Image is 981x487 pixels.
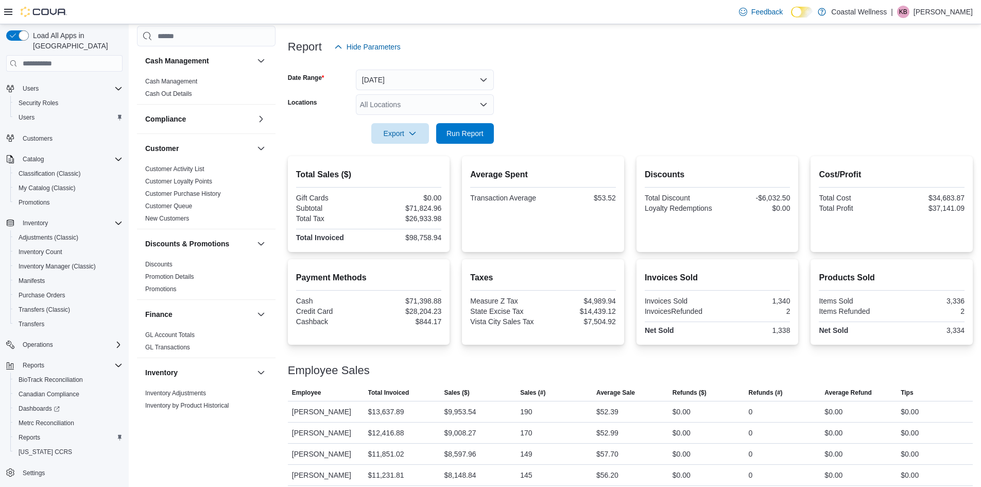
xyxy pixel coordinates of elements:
div: $14,439.12 [545,307,616,315]
a: GL Transactions [145,344,190,351]
span: Dashboards [14,402,123,415]
span: GL Transactions [145,343,190,351]
div: Invoices Sold [645,297,715,305]
a: Inventory Adjustments [145,390,206,397]
div: Measure Z Tax [470,297,541,305]
a: Dashboards [14,402,64,415]
div: $71,824.96 [371,204,441,212]
button: Metrc Reconciliation [10,416,127,430]
button: Canadian Compliance [10,387,127,401]
button: Adjustments (Classic) [10,230,127,245]
a: Cash Management [145,78,197,85]
div: Transaction Average [470,194,541,202]
button: Compliance [255,113,267,125]
span: Refunds (#) [749,389,783,397]
span: Discounts [145,260,173,268]
span: Purchase Orders [19,291,65,299]
h3: Compliance [145,114,186,124]
div: Gift Cards [296,194,367,202]
button: Manifests [10,274,127,288]
span: Export [377,123,423,144]
span: Settings [23,469,45,477]
div: [PERSON_NAME] [288,401,364,422]
span: Settings [19,466,123,479]
button: Catalog [19,153,48,165]
h2: Total Sales ($) [296,169,442,181]
div: $0.00 [673,448,691,460]
div: [PERSON_NAME] [288,423,364,443]
div: Total Tax [296,214,367,223]
span: Promotion Details [145,273,194,281]
div: $28,204.23 [371,307,441,315]
div: $0.00 [673,469,691,481]
span: Total Invoiced [368,389,409,397]
div: Total Cost [819,194,889,202]
span: Adjustments (Classic) [19,233,78,242]
div: 149 [520,448,532,460]
div: $8,597.96 [444,448,476,460]
div: Cashback [296,317,367,326]
h2: Taxes [470,272,616,284]
button: Export [371,123,429,144]
h2: Payment Methods [296,272,442,284]
span: New Customers [145,214,189,223]
button: Inventory [255,366,267,379]
span: Users [23,85,39,93]
span: Customer Loyalty Points [145,177,212,186]
span: Inventory [19,217,123,229]
button: Inventory Manager (Classic) [10,259,127,274]
div: $0.00 [824,469,842,481]
a: Customer Activity List [145,165,204,173]
a: Discounts [145,261,173,268]
div: $0.00 [901,469,919,481]
span: Inventory Manager (Classic) [14,260,123,273]
span: Sales ($) [444,389,469,397]
h2: Cost/Profit [819,169,965,181]
div: State Excise Tax [470,307,541,315]
h3: Discounts & Promotions [145,239,229,249]
span: BioTrack Reconciliation [19,376,83,384]
div: 190 [520,406,532,418]
h2: Products Sold [819,272,965,284]
h3: Employee Sales [288,364,370,377]
span: GL Account Totals [145,331,195,339]
a: GL Account Totals [145,331,195,339]
button: Promotions [10,195,127,210]
h3: Cash Management [145,56,209,66]
div: $34,683.87 [894,194,965,202]
a: Cash Out Details [145,90,192,97]
span: Operations [23,341,53,349]
a: Inventory by Product Historical [145,402,229,409]
strong: Total Invoiced [296,233,344,242]
span: Classification (Classic) [19,170,81,178]
div: 0 [749,448,753,460]
button: Security Roles [10,96,127,110]
span: Refunds ($) [673,389,707,397]
button: Run Report [436,123,494,144]
div: Loyalty Redemptions [645,204,715,212]
div: $11,851.02 [368,448,404,460]
span: Feedback [751,7,783,17]
span: Users [19,113,35,122]
button: Reports [2,358,127,373]
div: [PERSON_NAME] [288,465,364,485]
div: 170 [520,427,532,439]
span: Average Refund [824,389,872,397]
button: Operations [2,338,127,352]
div: $11,231.81 [368,469,404,481]
button: [US_STATE] CCRS [10,445,127,459]
span: Transfers (Classic) [19,306,70,314]
a: Promotion Details [145,273,194,280]
span: Users [14,111,123,124]
div: Kat Burkhalter [897,6,909,18]
a: Customers [19,132,57,145]
span: Operations [19,339,123,351]
a: Promotions [145,286,177,293]
span: Users [19,82,123,95]
h3: Report [288,41,322,53]
div: 145 [520,469,532,481]
a: Customer Purchase History [145,190,221,197]
button: Discounts & Promotions [145,239,253,249]
span: Customer Purchase History [145,190,221,198]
